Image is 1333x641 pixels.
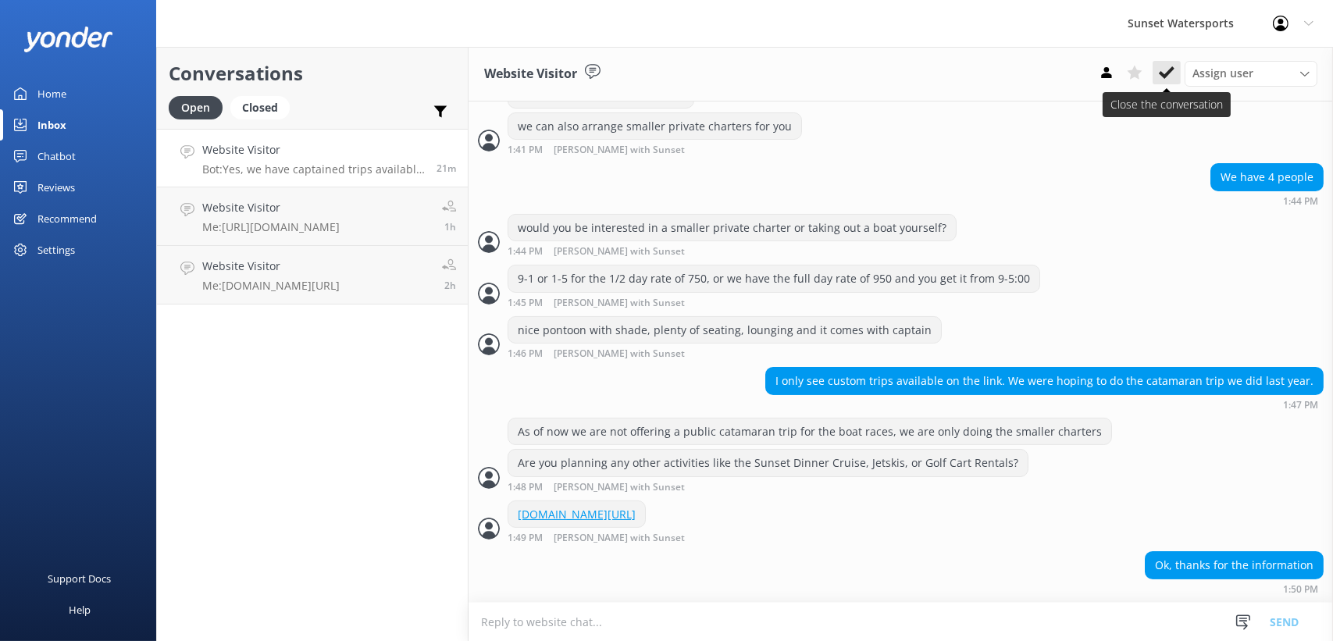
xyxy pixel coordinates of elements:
[554,247,685,257] span: [PERSON_NAME] with Sunset
[23,27,113,52] img: yonder-white-logo.png
[508,483,543,493] strong: 1:48 PM
[202,220,340,234] p: Me: [URL][DOMAIN_NAME]
[508,144,802,155] div: Sep 01 2025 12:41pm (UTC -05:00) America/Cancun
[508,317,941,344] div: nice pontoon with shade, plenty of seating, lounging and it comes with captain
[202,141,425,158] h4: Website Visitor
[437,162,456,175] span: Sep 01 2025 12:41pm (UTC -05:00) America/Cancun
[508,418,1111,445] div: As of now we are not offering a public catamaran trip for the boat races, we are only doing the s...
[37,141,76,172] div: Chatbot
[1283,197,1318,206] strong: 1:44 PM
[518,507,636,522] a: [DOMAIN_NAME][URL]
[554,349,685,359] span: [PERSON_NAME] with Sunset
[508,532,736,543] div: Sep 01 2025 12:49pm (UTC -05:00) America/Cancun
[508,349,543,359] strong: 1:46 PM
[508,533,543,543] strong: 1:49 PM
[508,297,1040,308] div: Sep 01 2025 12:45pm (UTC -05:00) America/Cancun
[37,234,75,265] div: Settings
[169,98,230,116] a: Open
[1211,164,1323,191] div: We have 4 people
[554,533,685,543] span: [PERSON_NAME] with Sunset
[1283,401,1318,410] strong: 1:47 PM
[69,594,91,625] div: Help
[157,129,468,187] a: Website VisitorBot:Yes, we have captained trips available for the Powerboat races. You can book t...
[484,64,577,84] h3: Website Visitor
[37,109,66,141] div: Inbox
[169,59,456,88] h2: Conversations
[444,220,456,233] span: Sep 01 2025 11:32am (UTC -05:00) America/Cancun
[508,481,1028,493] div: Sep 01 2025 12:48pm (UTC -05:00) America/Cancun
[508,347,942,359] div: Sep 01 2025 12:46pm (UTC -05:00) America/Cancun
[37,172,75,203] div: Reviews
[1283,585,1318,594] strong: 1:50 PM
[444,279,456,292] span: Sep 01 2025 10:42am (UTC -05:00) America/Cancun
[508,245,957,257] div: Sep 01 2025 12:44pm (UTC -05:00) America/Cancun
[157,246,468,304] a: Website VisitorMe:[DOMAIN_NAME][URL]2h
[202,258,340,275] h4: Website Visitor
[766,368,1323,394] div: I only see custom trips available on the link. We were hoping to do the catamaran trip we did las...
[508,215,956,241] div: would you be interested in a smaller private charter or taking out a boat yourself?
[202,279,340,293] p: Me: [DOMAIN_NAME][URL]
[508,450,1028,476] div: Are you planning any other activities like the Sunset Dinner Cruise, Jetskis, or Golf Cart Rentals?
[37,203,97,234] div: Recommend
[230,98,298,116] a: Closed
[48,563,112,594] div: Support Docs
[1185,61,1317,86] div: Assign User
[765,399,1324,410] div: Sep 01 2025 12:47pm (UTC -05:00) America/Cancun
[202,199,340,216] h4: Website Visitor
[508,265,1039,292] div: 9-1 or 1-5 for the 1/2 day rate of 750, or we have the full day rate of 950 and you get it from 9...
[157,187,468,246] a: Website VisitorMe:[URL][DOMAIN_NAME]1h
[1210,195,1324,206] div: Sep 01 2025 12:44pm (UTC -05:00) America/Cancun
[554,145,685,155] span: [PERSON_NAME] with Sunset
[508,247,543,257] strong: 1:44 PM
[554,483,685,493] span: [PERSON_NAME] with Sunset
[554,298,685,308] span: [PERSON_NAME] with Sunset
[1146,552,1323,579] div: Ok, thanks for the information
[202,162,425,176] p: Bot: Yes, we have captained trips available for the Powerboat races. You can book them here: [URL...
[1145,583,1324,594] div: Sep 01 2025 12:50pm (UTC -05:00) America/Cancun
[37,78,66,109] div: Home
[230,96,290,119] div: Closed
[169,96,223,119] div: Open
[508,298,543,308] strong: 1:45 PM
[508,145,543,155] strong: 1:41 PM
[1192,65,1253,82] span: Assign user
[508,113,801,140] div: we can also arrange smaller private charters for you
